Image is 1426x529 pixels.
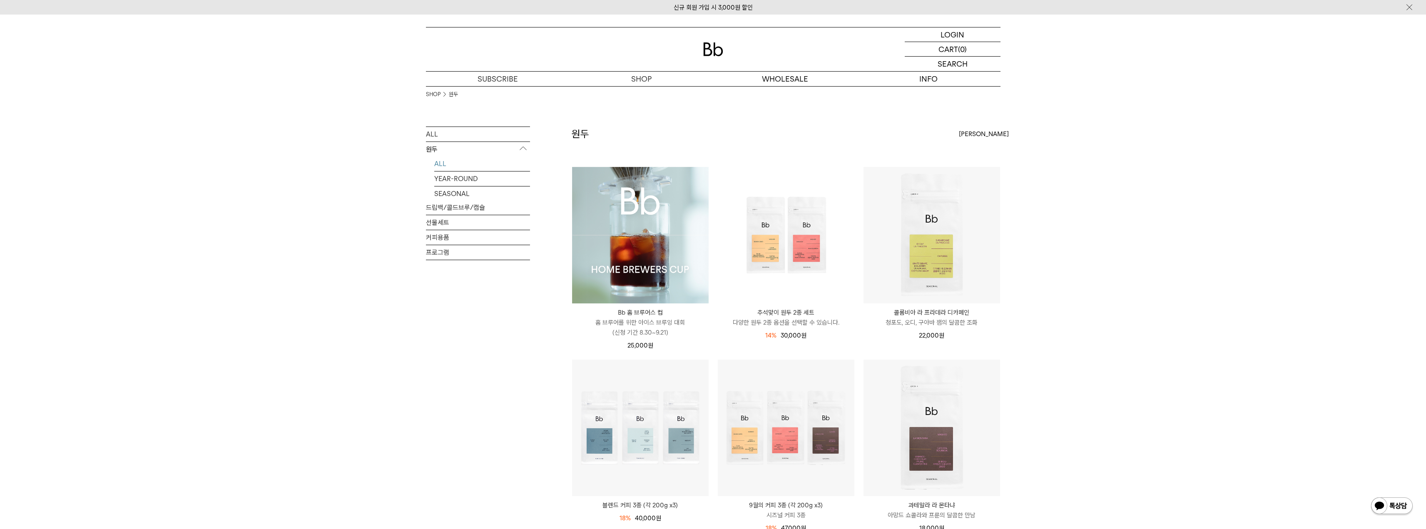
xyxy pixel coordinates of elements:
p: 추석맞이 원두 2종 세트 [718,308,854,318]
img: 과테말라 라 몬타냐 [864,360,1000,496]
img: 카카오톡 채널 1:1 채팅 버튼 [1370,497,1414,517]
p: 과테말라 라 몬타냐 [864,500,1000,510]
p: 시즈널 커피 3종 [718,510,854,520]
a: SEASONAL [434,186,530,201]
a: 원두 [449,90,458,99]
a: ALL [434,156,530,171]
p: 원두 [426,142,530,157]
a: CART (0) [905,42,1000,57]
span: 원 [648,342,653,349]
p: 홈 브루어를 위한 아이스 브루잉 대회 (신청 기간 8.30~9.21) [572,318,709,338]
span: 40,000 [635,514,661,522]
img: 로고 [703,42,723,56]
a: Bb 홈 브루어스 컵 홈 브루어를 위한 아이스 브루잉 대회(신청 기간 8.30~9.21) [572,308,709,338]
img: Bb 홈 브루어스 컵 [572,167,709,303]
p: SEARCH [938,57,968,71]
a: YEAR-ROUND [434,171,530,186]
span: [PERSON_NAME] [959,129,1009,139]
a: 신규 회원 가입 시 3,000원 할인 [674,4,753,11]
p: CART [938,42,958,56]
span: 원 [656,514,661,522]
img: 콜롬비아 라 프라데라 디카페인 [864,167,1000,303]
a: 드립백/콜드브루/캡슐 [426,200,530,215]
p: WHOLESALE [713,72,857,86]
a: 블렌드 커피 3종 (각 200g x3) [572,500,709,510]
a: 콜롬비아 라 프라데라 디카페인 청포도, 오디, 구아바 잼의 달콤한 조화 [864,308,1000,328]
a: LOGIN [905,27,1000,42]
a: 추석맞이 원두 2종 세트 다양한 원두 2종 옵션을 선택할 수 있습니다. [718,308,854,328]
a: SUBSCRIBE [426,72,570,86]
span: 원 [801,332,806,339]
a: 9월의 커피 3종 (각 200g x3) 시즈널 커피 3종 [718,500,854,520]
p: 아망드 쇼콜라와 프룬의 달콤한 만남 [864,510,1000,520]
p: 다양한 원두 2종 옵션을 선택할 수 있습니다. [718,318,854,328]
img: 블렌드 커피 3종 (각 200g x3) [572,360,709,496]
span: 22,000 [919,332,944,339]
img: 추석맞이 원두 2종 세트 [718,167,854,303]
a: 커피용품 [426,230,530,245]
a: 프로그램 [426,245,530,260]
p: LOGIN [941,27,964,42]
span: 25,000 [627,342,653,349]
img: 9월의 커피 3종 (각 200g x3) [718,360,854,496]
p: 청포도, 오디, 구아바 잼의 달콤한 조화 [864,318,1000,328]
a: ALL [426,127,530,142]
div: 18% [620,513,631,523]
p: 콜롬비아 라 프라데라 디카페인 [864,308,1000,318]
div: 14% [765,330,776,340]
a: SHOP [426,90,440,99]
h2: 원두 [572,127,589,141]
p: 9월의 커피 3종 (각 200g x3) [718,500,854,510]
a: SHOP [570,72,713,86]
span: 30,000 [781,332,806,339]
p: INFO [857,72,1000,86]
a: 선물세트 [426,215,530,230]
span: 원 [939,332,944,339]
p: Bb 홈 브루어스 컵 [572,308,709,318]
p: (0) [958,42,967,56]
a: 과테말라 라 몬타냐 아망드 쇼콜라와 프룬의 달콤한 만남 [864,500,1000,520]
